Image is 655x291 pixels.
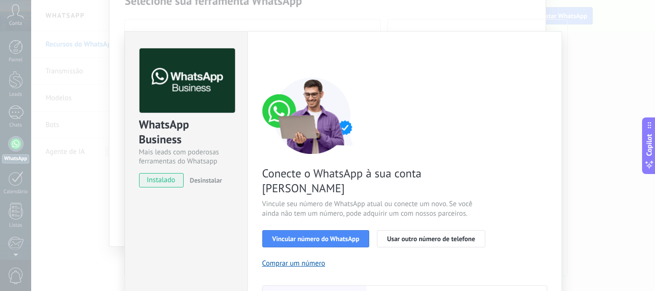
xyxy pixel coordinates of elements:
div: WhatsApp Business [139,117,234,148]
span: Vincule seu número de WhatsApp atual ou conecte um novo. Se você ainda não tem um número, pode ad... [262,199,491,219]
div: Mais leads com poderosas ferramentas do Whatsapp [139,148,234,166]
span: Usar outro número de telefone [387,235,475,242]
button: Desinstalar [186,173,222,187]
button: Comprar um número [262,259,326,268]
span: Desinstalar [190,176,222,185]
span: instalado [140,173,183,187]
span: Vincular número do WhatsApp [272,235,360,242]
img: connect number [262,77,363,154]
button: Vincular número do WhatsApp [262,230,370,247]
span: Conecte o WhatsApp à sua conta [PERSON_NAME] [262,166,491,196]
button: Usar outro número de telefone [377,230,485,247]
img: logo_main.png [140,48,235,113]
span: Copilot [644,134,654,156]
